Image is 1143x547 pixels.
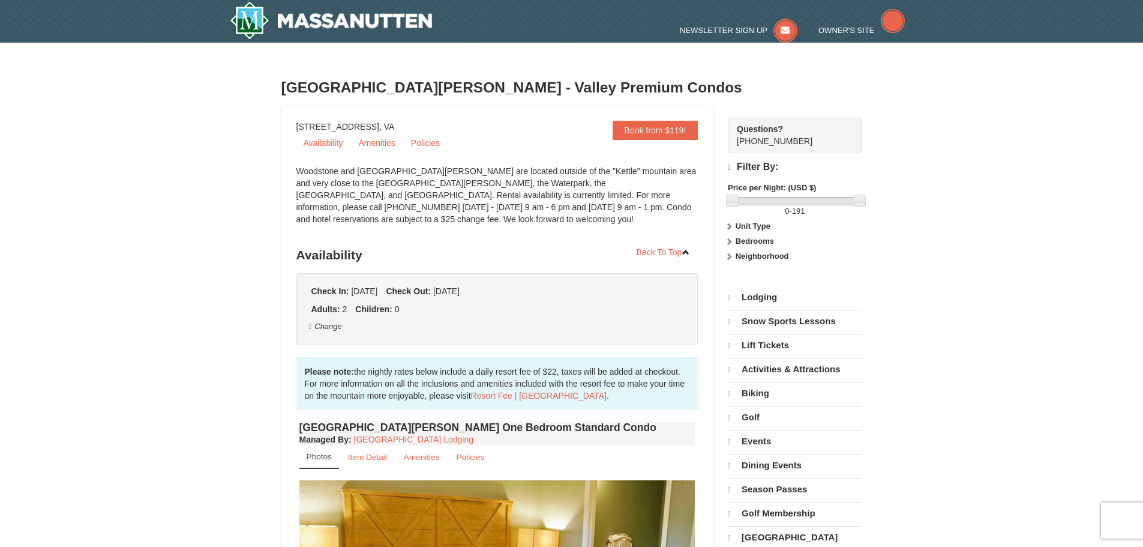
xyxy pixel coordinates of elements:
a: Availability [296,134,350,152]
a: Photos [299,446,339,469]
small: Item Detail [348,453,387,462]
label: - [728,205,862,217]
a: Golf Membership [728,502,862,525]
span: 191 [792,207,805,216]
small: Amenities [404,453,440,462]
a: Biking [728,382,862,405]
h3: Availability [296,243,698,267]
span: [DATE] [351,286,377,296]
a: Resort Fee | [GEOGRAPHIC_DATA] [471,391,607,400]
strong: Please note: [305,367,354,376]
small: Policies [456,453,484,462]
span: 0 [785,207,789,216]
button: Change [308,320,343,333]
a: Amenities [351,134,402,152]
a: Season Passes [728,478,862,501]
div: the nightly rates below include a daily resort fee of $22, taxes will be added at checkout. For m... [296,357,698,410]
small: Photos [307,452,332,461]
a: Snow Sports Lessons [728,310,862,333]
strong: Children: [355,304,392,314]
a: Massanutten Resort [230,1,433,40]
span: 2 [343,304,347,314]
img: Massanutten Resort Logo [230,1,433,40]
a: Lift Tickets [728,334,862,357]
strong: Check Out: [386,286,431,296]
span: 0 [395,304,400,314]
a: Owner's Site [818,26,905,35]
span: [PHONE_NUMBER] [737,123,840,146]
h4: Filter By: [728,162,862,173]
strong: Bedrooms [736,237,774,246]
a: Item Detail [340,446,395,469]
strong: Check In: [311,286,349,296]
strong: Adults: [311,304,340,314]
span: Newsletter Sign Up [680,26,767,35]
strong: Price per Night: (USD $) [728,183,816,192]
a: Policies [448,446,492,469]
a: Back To Top [629,243,698,261]
a: [GEOGRAPHIC_DATA] Lodging [354,435,473,444]
a: Book from $119! [613,121,698,140]
a: Golf [728,406,862,429]
div: Woodstone and [GEOGRAPHIC_DATA][PERSON_NAME] are located outside of the "Kettle" mountain area an... [296,165,698,237]
a: Lodging [728,286,862,309]
strong: Unit Type [736,222,770,231]
h3: [GEOGRAPHIC_DATA][PERSON_NAME] - Valley Premium Condos [281,76,862,100]
span: Owner's Site [818,26,875,35]
span: [DATE] [433,286,460,296]
a: Newsletter Sign Up [680,26,797,35]
strong: : [299,435,352,444]
strong: Neighborhood [736,252,789,261]
a: Dining Events [728,454,862,477]
h4: [GEOGRAPHIC_DATA][PERSON_NAME] One Bedroom Standard Condo [299,422,695,434]
span: Managed By [299,435,349,444]
a: Amenities [396,446,448,469]
a: Activities & Attractions [728,358,862,381]
a: Policies [404,134,447,152]
a: Events [728,430,862,453]
strong: Questions? [737,124,783,134]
